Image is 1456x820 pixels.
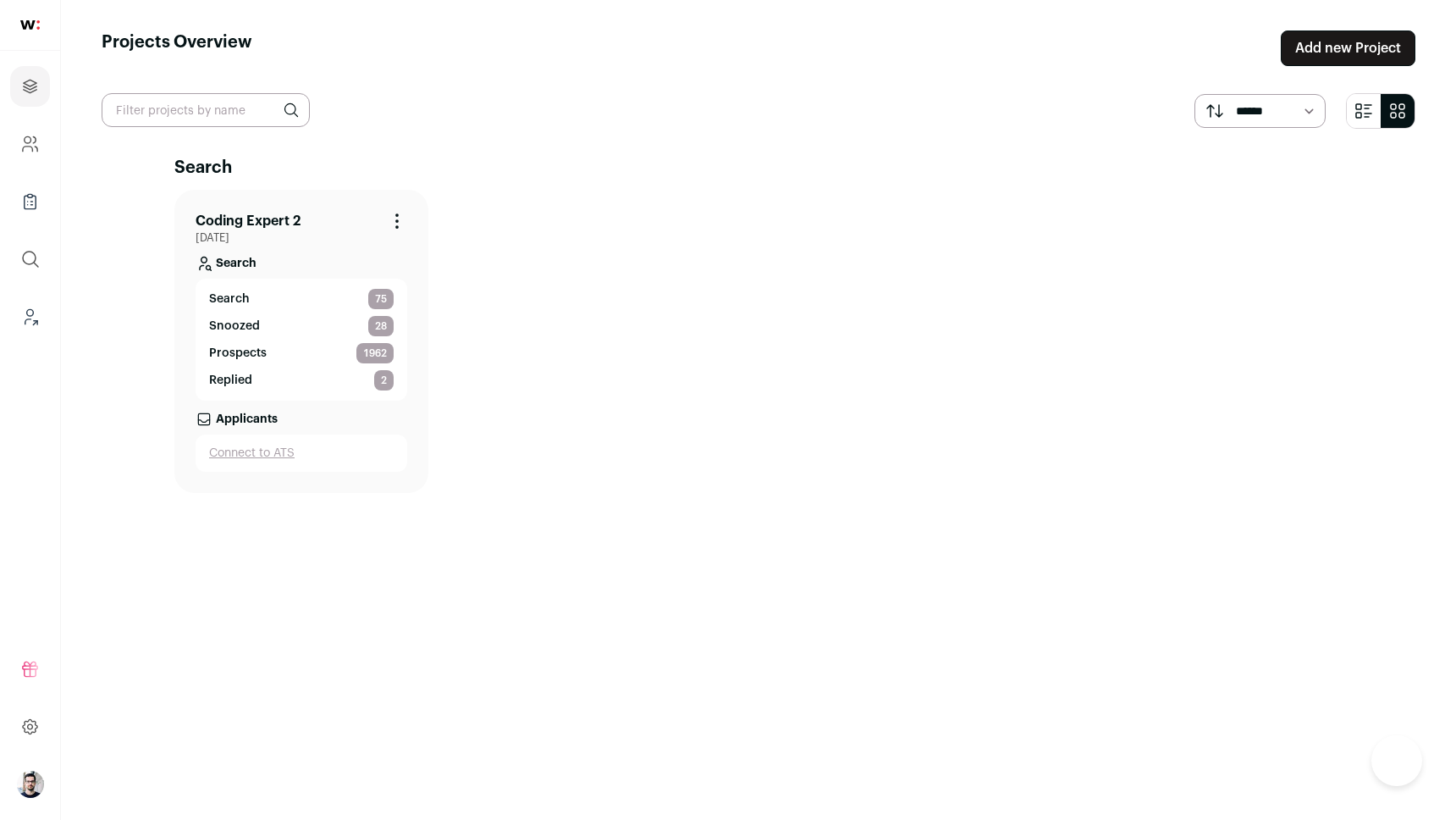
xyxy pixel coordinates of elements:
[387,211,407,231] button: Project Actions
[368,316,394,336] span: 28
[216,411,278,428] p: Applicants
[209,316,394,336] a: Snoozed 28
[10,296,50,337] a: Leads (Backoffice)
[10,124,50,164] a: Company and ATS Settings
[196,245,407,279] a: Search
[209,372,252,389] p: Replied
[102,93,310,127] input: Filter projects by name
[209,345,267,362] p: Prospects
[196,211,301,231] a: Coding Expert 2
[196,231,407,245] span: [DATE]
[10,66,50,107] a: Projects
[17,771,44,798] img: 10051957-medium_jpg
[209,343,394,363] a: Prospects 1962
[216,255,256,272] p: Search
[374,370,394,391] span: 2
[196,401,407,435] a: Applicants
[209,289,394,309] a: Search 75
[209,445,394,462] a: Connect to ATS
[20,20,40,30] img: wellfound-shorthand-0d5821cbd27db2630d0214b213865d53afaa358527fdda9d0ea32b1df1b89c2c.svg
[209,370,394,391] a: Replied 2
[368,289,394,309] span: 75
[1281,30,1415,66] a: Add new Project
[10,181,50,222] a: Company Lists
[17,771,44,798] button: Open dropdown
[1371,735,1422,786] iframe: Toggle Customer Support
[102,30,252,66] h1: Projects Overview
[356,343,394,363] span: 1962
[209,291,250,307] span: Search
[174,156,1343,180] h2: Search
[209,318,260,335] p: Snoozed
